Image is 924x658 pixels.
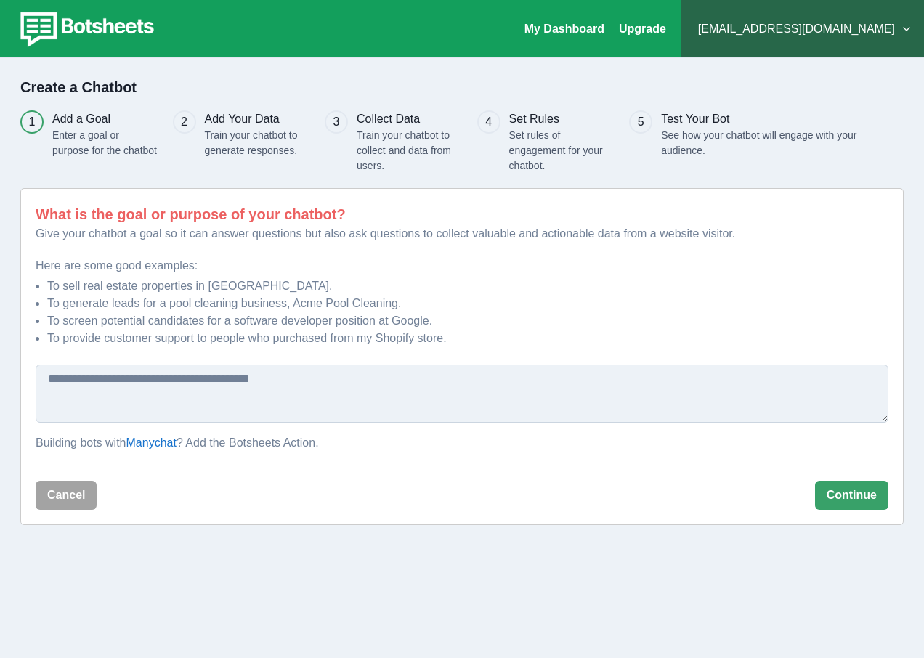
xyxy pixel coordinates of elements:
[52,110,158,128] h3: Add a Goal
[692,15,912,44] button: [EMAIL_ADDRESS][DOMAIN_NAME]
[20,110,904,174] div: Progress
[29,113,36,131] div: 1
[357,128,462,174] p: Train your chatbot to collect and data from users.
[47,277,888,295] li: To sell real estate properties in [GEOGRAPHIC_DATA].
[661,128,867,158] p: See how your chatbot will engage with your audience.
[12,9,158,49] img: botsheets-logo.png
[205,128,310,158] p: Train your chatbot to generate responses.
[36,225,888,243] p: Give your chatbot a goal so it can answer questions but also ask questions to collect valuable an...
[47,312,888,330] li: To screen potential candidates for a software developer position at Google.
[36,434,888,452] p: Building bots with ? Add the Botsheets Action.
[509,128,615,174] p: Set rules of engagement for your chatbot.
[815,481,888,510] button: Continue
[619,23,666,35] a: Upgrade
[661,110,867,128] h3: Test Your Bot
[20,78,904,96] h2: Create a Chatbot
[126,436,177,449] a: Manychat
[36,257,888,275] p: Here are some good examples:
[47,295,888,312] li: To generate leads for a pool cleaning business, Acme Pool Cleaning.
[36,481,97,510] button: Cancel
[357,110,462,128] h3: Collect Data
[485,113,492,131] div: 4
[205,110,310,128] h3: Add Your Data
[47,330,888,347] li: To provide customer support to people who purchased from my Shopify store.
[638,113,644,131] div: 5
[181,113,187,131] div: 2
[36,203,888,225] p: What is the goal or purpose of your chatbot?
[509,110,615,128] h3: Set Rules
[52,128,158,158] p: Enter a goal or purpose for the chatbot
[524,23,604,35] a: My Dashboard
[333,113,340,131] div: 3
